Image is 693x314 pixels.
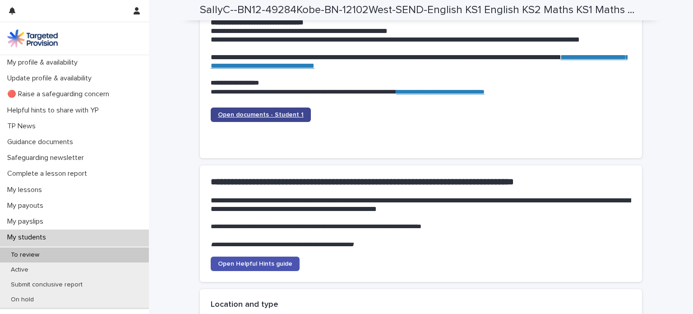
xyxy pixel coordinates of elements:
p: Guidance documents [4,138,80,146]
p: My profile & availability [4,58,85,67]
p: 🔴 Raise a safeguarding concern [4,90,116,98]
p: Active [4,266,36,274]
img: M5nRWzHhSzIhMunXDL62 [7,29,58,47]
span: Open documents - Student 1 [218,112,304,118]
a: Open Helpful Hints guide [211,257,300,271]
h2: Location and type [211,300,278,310]
a: Open documents - Student 1 [211,108,311,122]
p: My payouts [4,202,51,210]
p: My students [4,233,53,242]
p: Safeguarding newsletter [4,154,91,162]
p: TP News [4,122,43,131]
p: To review [4,251,46,259]
p: On hold [4,296,41,304]
span: Open Helpful Hints guide [218,261,292,267]
p: Submit conclusive report [4,281,90,289]
p: My lessons [4,186,49,194]
p: Complete a lesson report [4,169,94,178]
h2: SallyC--BN12-49284Kobe-BN-12102West-SEND-English KS1 English KS2 Maths KS1 Maths KS2-16768 [200,4,638,17]
p: My payslips [4,217,51,226]
p: Update profile & availability [4,74,99,83]
p: Helpful hints to share with YP [4,106,106,115]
